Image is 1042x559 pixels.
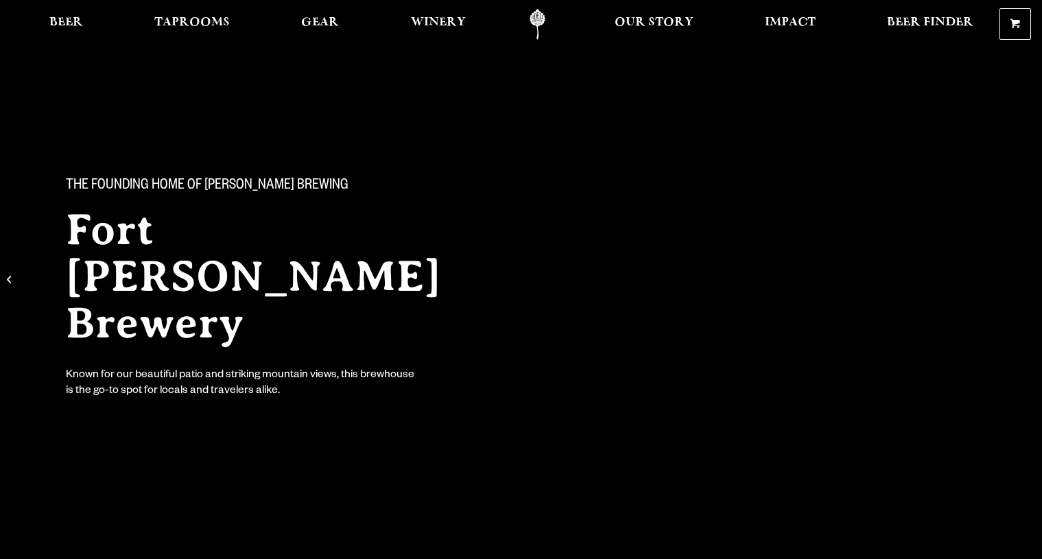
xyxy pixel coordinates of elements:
[512,9,563,40] a: Odell Home
[154,17,230,28] span: Taprooms
[301,17,339,28] span: Gear
[49,17,83,28] span: Beer
[292,9,348,40] a: Gear
[40,9,92,40] a: Beer
[615,17,694,28] span: Our Story
[66,206,494,346] h2: Fort [PERSON_NAME] Brewery
[411,17,466,28] span: Winery
[765,17,816,28] span: Impact
[606,9,702,40] a: Our Story
[887,17,973,28] span: Beer Finder
[402,9,475,40] a: Winery
[66,368,417,400] div: Known for our beautiful patio and striking mountain views, this brewhouse is the go-to spot for l...
[756,9,825,40] a: Impact
[66,178,348,195] span: The Founding Home of [PERSON_NAME] Brewing
[145,9,239,40] a: Taprooms
[878,9,982,40] a: Beer Finder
